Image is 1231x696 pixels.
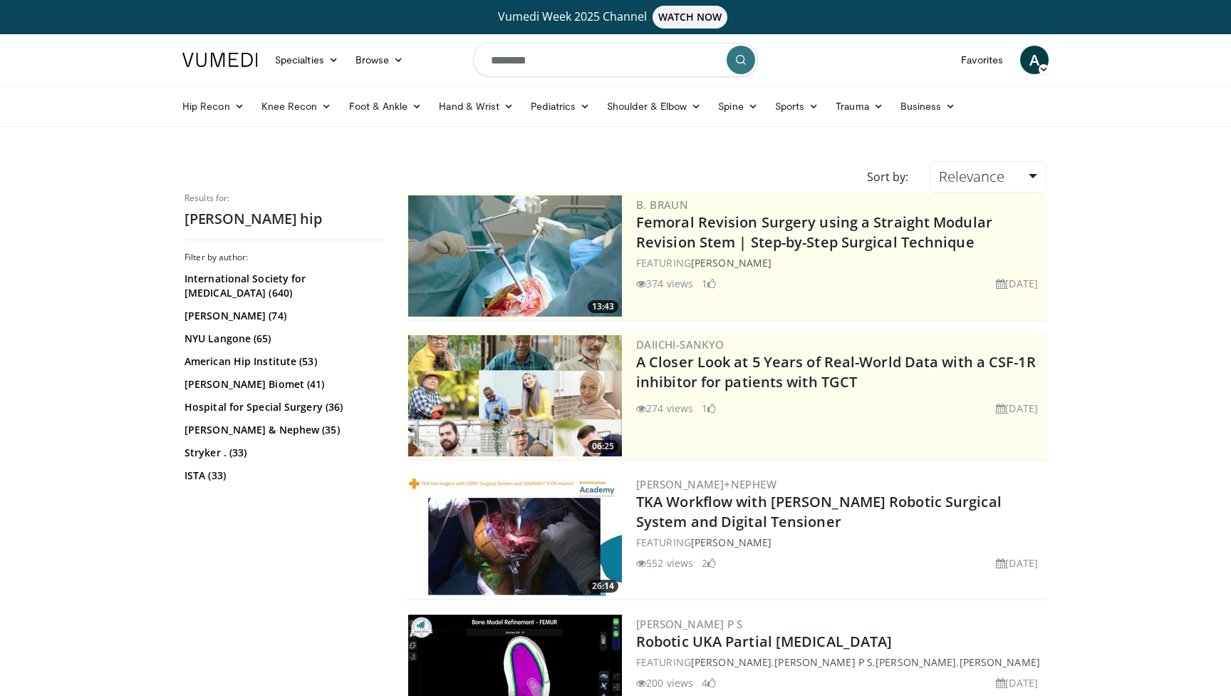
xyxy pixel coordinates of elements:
div: FEATURING [636,535,1044,550]
a: ISTA (33) [185,469,380,483]
li: 1 [702,276,716,291]
li: [DATE] [996,675,1038,690]
a: Hip Recon [174,92,253,121]
a: A Closer Look at 5 Years of Real-World Data with a CSF-1R inhibitor for patients with TGCT [636,352,1036,391]
span: WATCH NOW [653,6,728,29]
a: Knee Recon [253,92,341,121]
li: 274 views [636,401,693,416]
a: American Hip Institute (53) [185,354,380,369]
a: Business [892,92,965,121]
li: [DATE] [996,401,1038,416]
a: International Society for [MEDICAL_DATA] (640) [185,272,380,300]
a: [PERSON_NAME] [691,655,772,669]
a: [PERSON_NAME] & Nephew (35) [185,423,380,437]
a: [PERSON_NAME] [691,536,772,549]
a: Shoulder & Elbow [598,92,710,121]
img: VuMedi Logo [182,53,258,67]
div: FEATURING [636,255,1044,270]
a: [PERSON_NAME] [960,655,1040,669]
a: 26:14 [408,475,622,596]
a: Spine [710,92,766,121]
a: Hand & Wrist [430,92,522,121]
a: TKA Workflow with [PERSON_NAME] Robotic Surgical System and Digital Tensioner [636,492,1002,531]
a: [PERSON_NAME] P S [774,655,873,669]
li: [DATE] [996,276,1038,291]
span: 26:14 [588,580,618,593]
img: 93c22cae-14d1-47f0-9e4a-a244e824b022.png.300x170_q85_crop-smart_upscale.jpg [408,335,622,456]
li: [DATE] [996,556,1038,570]
img: 4275ad52-8fa6-4779-9598-00e5d5b95857.300x170_q85_crop-smart_upscale.jpg [408,195,622,317]
a: Hospital for Special Surgery (36) [185,400,380,414]
a: [PERSON_NAME]+Nephew [636,477,776,491]
a: [PERSON_NAME] (74) [185,309,380,323]
span: Relevance [939,167,1004,186]
span: 13:43 [588,300,618,313]
a: 13:43 [408,195,622,317]
a: Pediatrics [522,92,598,121]
h2: [PERSON_NAME] hip [185,210,384,228]
li: 552 views [636,556,693,570]
a: [PERSON_NAME] Biomet (41) [185,377,380,391]
a: NYU Langone (65) [185,332,380,346]
a: Femoral Revision Surgery using a Straight Modular Revision Stem | Step-by-Step Surgical Technique [636,213,992,252]
li: 2 [702,556,716,570]
a: Sports [767,92,828,121]
a: Browse [347,46,412,74]
a: Favorites [952,46,1012,74]
a: Vumedi Week 2025 ChannelWATCH NOW [185,6,1046,29]
a: 06:25 [408,335,622,456]
a: Foot & Ankle [341,92,431,121]
a: Relevance [930,161,1046,193]
div: FEATURING , , , [636,655,1044,670]
a: B. Braun [636,198,688,212]
a: [PERSON_NAME] [691,256,772,270]
p: Results for: [185,193,384,204]
a: Robotic UKA Partial [MEDICAL_DATA] [636,632,892,651]
img: a66a0e72-84e9-4e46-8aab-74d70f528821.300x170_q85_crop-smart_upscale.jpg [408,475,622,596]
div: Sort by: [856,161,919,193]
a: Stryker . (33) [185,446,380,460]
input: Search topics, interventions [473,43,758,77]
a: Daiichi-Sankyo [636,337,724,352]
a: Specialties [266,46,347,74]
a: Trauma [827,92,892,121]
li: 374 views [636,276,693,291]
h3: Filter by author: [185,252,384,263]
li: 4 [702,675,716,690]
li: 1 [702,401,716,416]
a: A [1020,46,1049,74]
span: 06:25 [588,440,618,453]
a: [PERSON_NAME] [876,655,956,669]
li: 200 views [636,675,693,690]
a: [PERSON_NAME] P S [636,617,743,631]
